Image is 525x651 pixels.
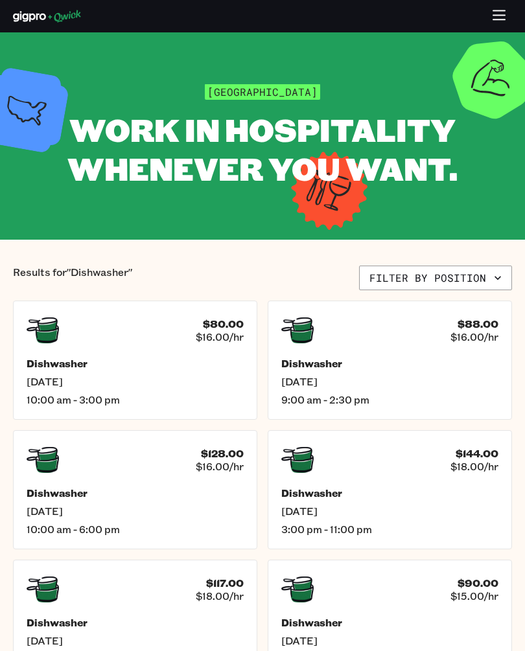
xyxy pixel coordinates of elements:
h4: $80.00 [203,317,244,330]
span: [DATE] [27,505,244,518]
span: $16.00/hr [196,330,244,343]
span: 10:00 am - 3:00 pm [27,393,244,406]
a: $88.00$16.00/hrDishwasher[DATE]9:00 am - 2:30 pm [268,301,512,420]
span: [DATE] [281,634,498,647]
span: WORK IN HOSPITALITY WHENEVER YOU WANT. [67,108,458,189]
span: [DATE] [281,375,498,388]
h4: $128.00 [201,447,244,460]
a: $144.00$18.00/hrDishwasher[DATE]3:00 pm - 11:00 pm [268,430,512,549]
span: [DATE] [27,634,244,647]
span: 9:00 am - 2:30 pm [281,393,498,406]
h5: Dishwasher [281,486,498,499]
p: Results for "Dishwasher" [13,266,132,290]
h4: $144.00 [456,447,498,460]
h4: $88.00 [458,317,498,330]
a: $128.00$16.00/hrDishwasher[DATE]10:00 am - 6:00 pm [13,430,257,549]
span: $16.00/hr [450,330,498,343]
span: $18.00/hr [450,460,498,473]
h4: $117.00 [206,577,244,589]
span: [DATE] [27,375,244,388]
span: $16.00/hr [196,460,244,473]
span: 10:00 am - 6:00 pm [27,523,244,536]
h5: Dishwasher [27,486,244,499]
span: 3:00 pm - 11:00 pm [281,523,498,536]
h5: Dishwasher [27,357,244,370]
button: Filter by position [359,266,512,290]
span: $18.00/hr [196,589,244,602]
h4: $90.00 [458,577,498,589]
h5: Dishwasher [281,357,498,370]
span: [DATE] [281,505,498,518]
h5: Dishwasher [27,616,244,629]
a: $80.00$16.00/hrDishwasher[DATE]10:00 am - 3:00 pm [13,301,257,420]
span: $15.00/hr [450,589,498,602]
h5: Dishwasher [281,616,498,629]
span: [GEOGRAPHIC_DATA] [205,84,320,100]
